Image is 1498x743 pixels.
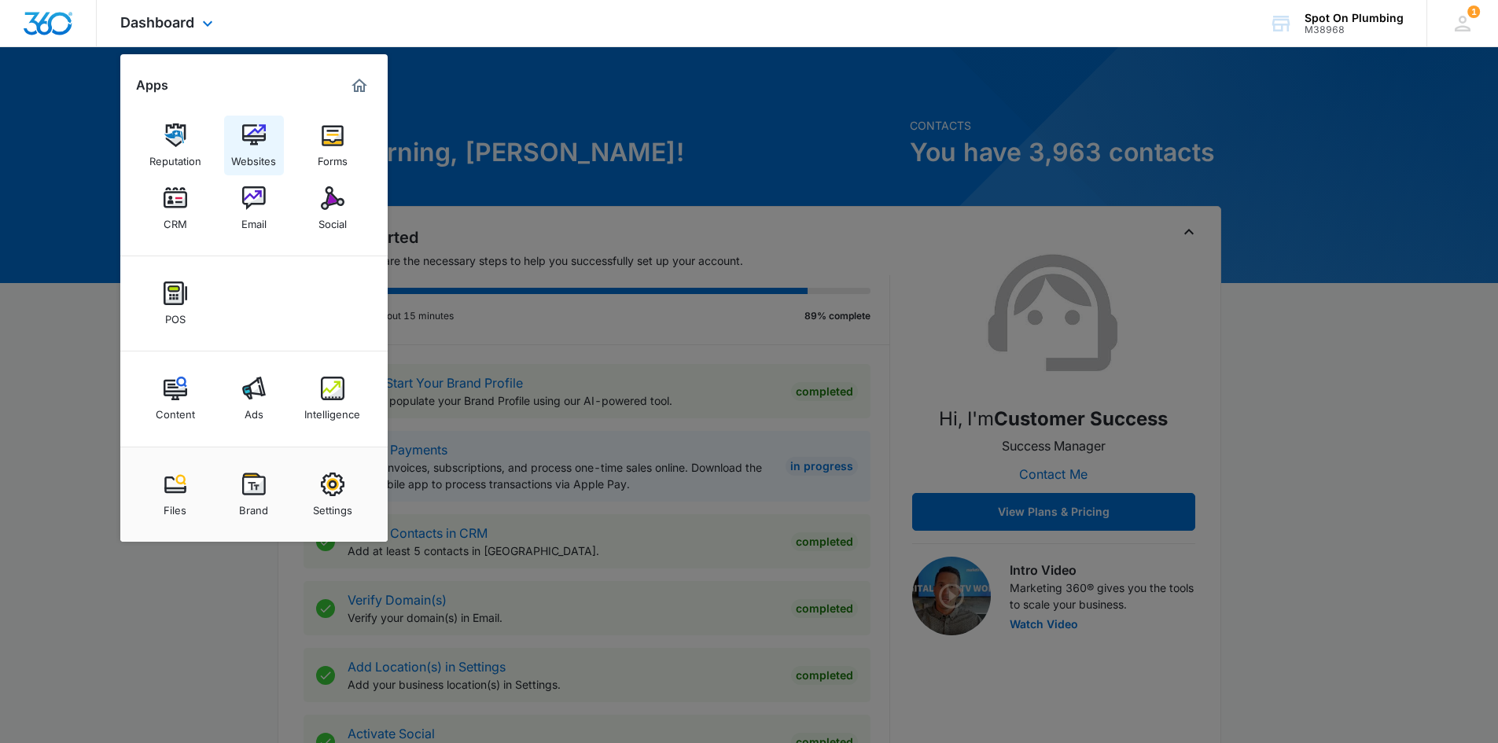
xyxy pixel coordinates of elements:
[318,210,347,230] div: Social
[145,116,205,175] a: Reputation
[145,369,205,429] a: Content
[120,14,194,31] span: Dashboard
[303,369,363,429] a: Intelligence
[231,147,276,167] div: Websites
[1305,24,1404,35] div: account id
[136,78,168,93] h2: Apps
[304,400,360,421] div: Intelligence
[145,274,205,333] a: POS
[318,147,348,167] div: Forms
[239,496,268,517] div: Brand
[245,400,263,421] div: Ads
[1467,6,1480,18] div: notifications count
[1305,12,1404,24] div: account name
[347,73,372,98] a: Marketing 360® Dashboard
[156,400,195,421] div: Content
[303,116,363,175] a: Forms
[1467,6,1480,18] span: 1
[303,178,363,238] a: Social
[224,178,284,238] a: Email
[224,116,284,175] a: Websites
[145,178,205,238] a: CRM
[241,210,267,230] div: Email
[164,210,187,230] div: CRM
[313,496,352,517] div: Settings
[303,465,363,524] a: Settings
[145,465,205,524] a: Files
[224,465,284,524] a: Brand
[165,305,186,326] div: POS
[149,147,201,167] div: Reputation
[164,496,186,517] div: Files
[224,369,284,429] a: Ads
